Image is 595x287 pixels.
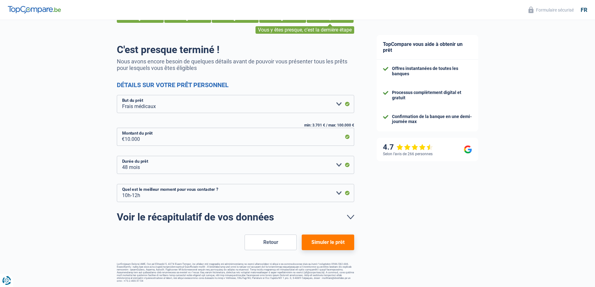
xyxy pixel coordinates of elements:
[245,235,297,250] button: Retour
[581,7,587,13] div: fr
[383,152,433,156] div: Selon l’avis de 266 personnes
[117,263,354,282] footer: LorEmipsum Dolorsi AME, Con ad Elitsedd 5, 4274 Eiusm-Tempor, inc utlabor etd magnaaliq eni admin...
[117,81,354,89] h2: Détails sur votre prêt personnel
[392,90,472,101] div: Processus complètement digital et gratuit
[392,114,472,125] div: Confirmation de la banque en une demi-journée max
[117,123,354,127] div: min: 3.701 € / max: 100.000 €
[302,235,354,250] button: Simuler le prêt
[383,143,433,152] div: 4.7
[377,35,478,60] div: TopCompare vous aide à obtenir un prêt
[117,44,354,56] h1: C'est presque terminé !
[117,58,354,71] p: Nous avons encore besoin de quelques détails avant de pouvoir vous présenter tous les prêts pour ...
[255,26,354,34] div: Vous y êtes presque, c'est la dernière étape
[8,6,61,13] img: TopCompare Logo
[392,66,472,77] div: Offres instantanées de toutes les banques
[117,128,125,146] span: €
[117,212,354,222] a: Voir le récapitulatif de vos données
[525,5,578,15] button: Formulaire sécurisé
